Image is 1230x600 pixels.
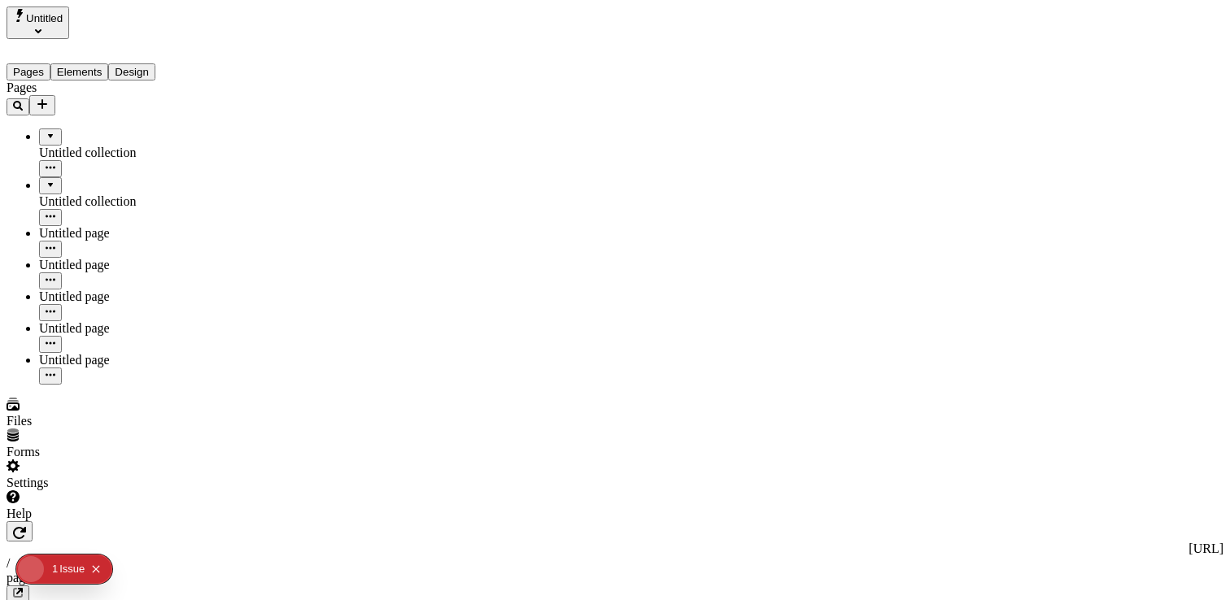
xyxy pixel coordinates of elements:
div: / [7,556,1223,571]
span: Untitled [26,12,63,24]
button: Add new [29,95,55,115]
div: Pages [7,80,202,95]
div: Settings [7,476,202,490]
div: Untitled page [39,321,202,336]
div: Files [7,414,202,428]
button: Elements [50,63,109,80]
div: [URL] [7,541,1223,556]
div: page-4 [7,571,1223,585]
div: Untitled page [39,226,202,241]
div: Untitled page [39,258,202,272]
div: Forms [7,445,202,459]
button: Pages [7,63,50,80]
div: Untitled page [39,289,202,304]
div: Untitled page [39,353,202,367]
button: Design [108,63,155,80]
div: Help [7,507,202,521]
div: Untitled collection [39,194,202,209]
button: Select site [7,7,69,39]
div: Untitled collection [39,146,202,160]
